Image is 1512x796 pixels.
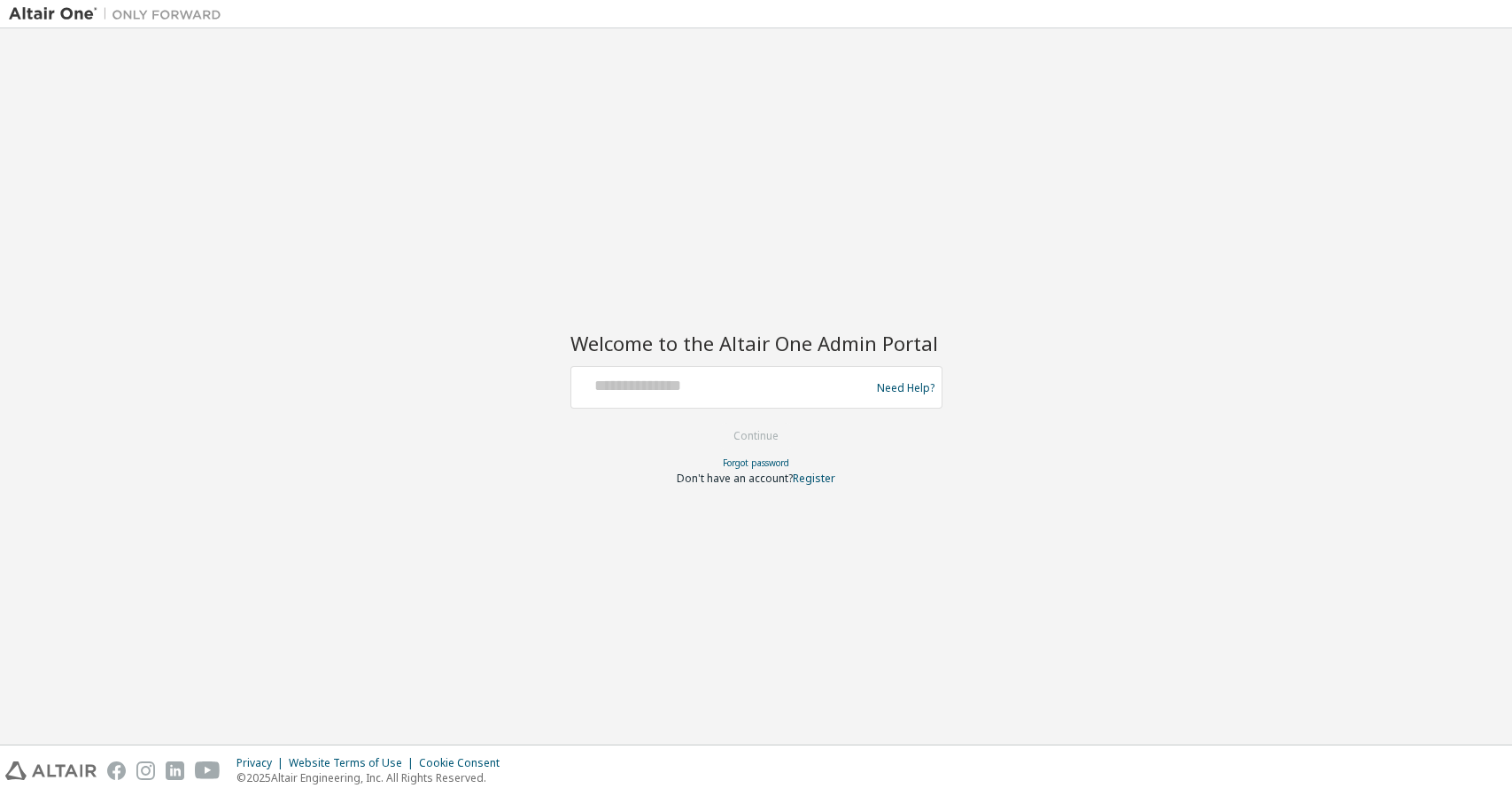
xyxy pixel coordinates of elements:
img: Altair One [9,5,230,23]
div: Privacy [236,756,289,770]
h2: Welcome to the Altair One Admin Portal [570,331,942,355]
p: © 2025 Altair Engineering, Inc. All Rights Reserved. [236,770,510,785]
div: Cookie Consent [419,756,510,770]
div: Website Terms of Use [289,756,419,770]
img: youtube.svg [195,761,221,780]
img: altair_logo.svg [5,761,97,780]
img: facebook.svg [107,761,126,780]
span: Don't have an account? [677,471,793,486]
img: instagram.svg [136,761,155,780]
a: Register [793,471,835,486]
a: Forgot password [723,457,789,469]
img: linkedin.svg [166,761,184,780]
a: Need Help? [877,387,934,388]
